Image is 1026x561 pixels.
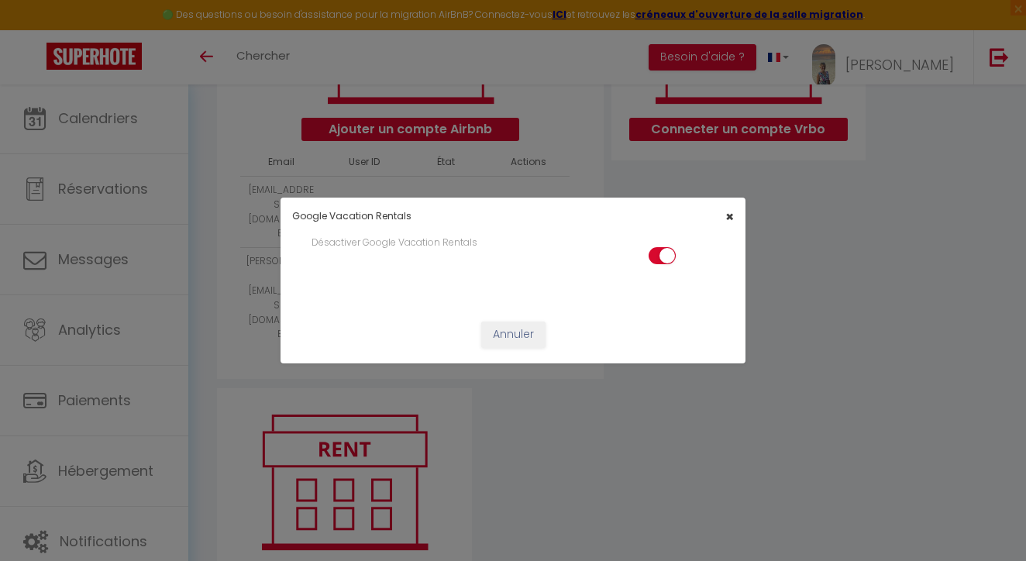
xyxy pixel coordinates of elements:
h4: Google Vacation Rentals [292,209,580,224]
button: Ouvrir le widget de chat LiveChat [12,6,59,53]
button: Close [725,210,734,224]
button: Annuler [481,322,546,348]
span: × [725,207,734,226]
label: Désactiver Google Vacation Rentals [312,236,477,250]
